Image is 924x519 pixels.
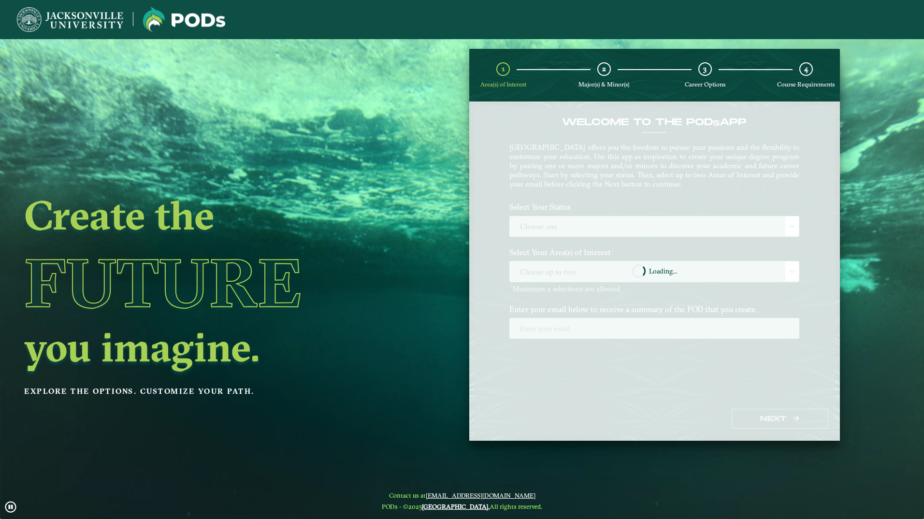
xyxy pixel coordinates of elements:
h2: you imagine. [24,327,391,367]
span: 1 [502,64,505,73]
img: Jacksonville University logo [17,7,123,32]
h2: Create the [24,195,391,235]
span: Area(s) of Interest [480,81,526,88]
span: 2 [602,64,606,73]
a: [GEOGRAPHIC_DATA]. [422,503,490,510]
p: Explore the options. Customize your path. [24,384,391,399]
span: 3 [703,64,707,73]
span: PODs - ©2025 All rights reserved. [382,503,542,510]
span: Major(s) & Minor(s) [578,81,629,88]
span: Contact us at [382,491,542,499]
span: Career Options [685,81,725,88]
span: 4 [804,64,808,73]
a: [EMAIL_ADDRESS][DOMAIN_NAME] [426,491,535,499]
span: Loading... [649,268,677,274]
span: Course Requirements [777,81,835,88]
img: Jacksonville University logo [143,7,225,32]
h1: Future [24,239,391,327]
